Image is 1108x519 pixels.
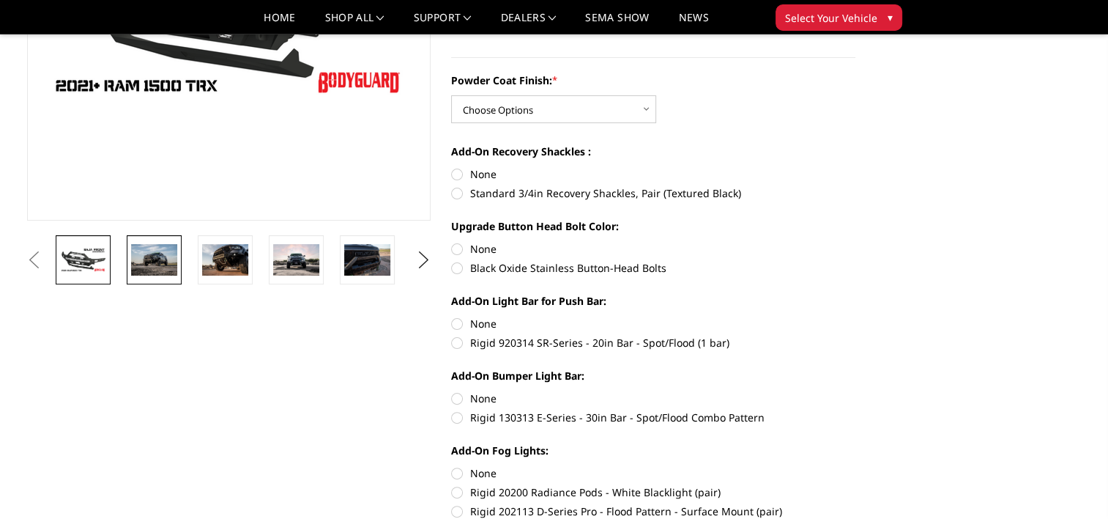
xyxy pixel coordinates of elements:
img: 2021-2024 Ram 1500 TRX - Freedom Series - Baja Front Bumper (winch mount) [273,244,319,276]
label: None [451,166,855,182]
a: News [678,12,708,34]
label: Rigid 202113 D-Series Pro - Flood Pattern - Surface Mount (pair) [451,504,855,519]
button: Next [412,249,434,271]
a: SEMA Show [585,12,649,34]
a: Dealers [501,12,557,34]
label: Add-On Bumper Light Bar: [451,368,855,383]
label: Standard 3/4in Recovery Shackles, Pair (Textured Black) [451,185,855,201]
a: Home [264,12,295,34]
img: 2021-2024 Ram 1500 TRX - Freedom Series - Baja Front Bumper (winch mount) [202,244,248,275]
a: shop all [325,12,384,34]
label: Add-On Light Bar for Push Bar: [451,293,855,309]
label: Rigid 130313 E-Series - 30in Bar - Spot/Flood Combo Pattern [451,410,855,425]
span: Select Your Vehicle [785,10,877,26]
label: Black Oxide Stainless Button-Head Bolts [451,260,855,276]
button: Previous [23,249,45,271]
label: Add-On Recovery Shackles : [451,144,855,159]
a: Support [414,12,472,34]
label: None [451,465,855,481]
label: Powder Coat Finish: [451,73,855,88]
label: None [451,391,855,406]
button: Select Your Vehicle [776,4,902,31]
img: 2021-2024 Ram 1500 TRX - Freedom Series - Baja Front Bumper (winch mount) [344,244,390,275]
label: None [451,241,855,257]
label: Rigid 920314 SR-Series - 20in Bar - Spot/Flood (1 bar) [451,335,855,350]
img: 2021-2024 Ram 1500 TRX - Freedom Series - Baja Front Bumper (winch mount) [131,244,177,275]
label: Rigid 20200 Radiance Pods - White Blacklight (pair) [451,485,855,500]
span: ▾ [888,10,893,25]
label: None [451,316,855,331]
label: Upgrade Button Head Bolt Color: [451,218,855,234]
label: Add-On Fog Lights: [451,443,855,458]
img: 2021-2024 Ram 1500 TRX - Freedom Series - Baja Front Bumper (winch mount) [60,247,106,273]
